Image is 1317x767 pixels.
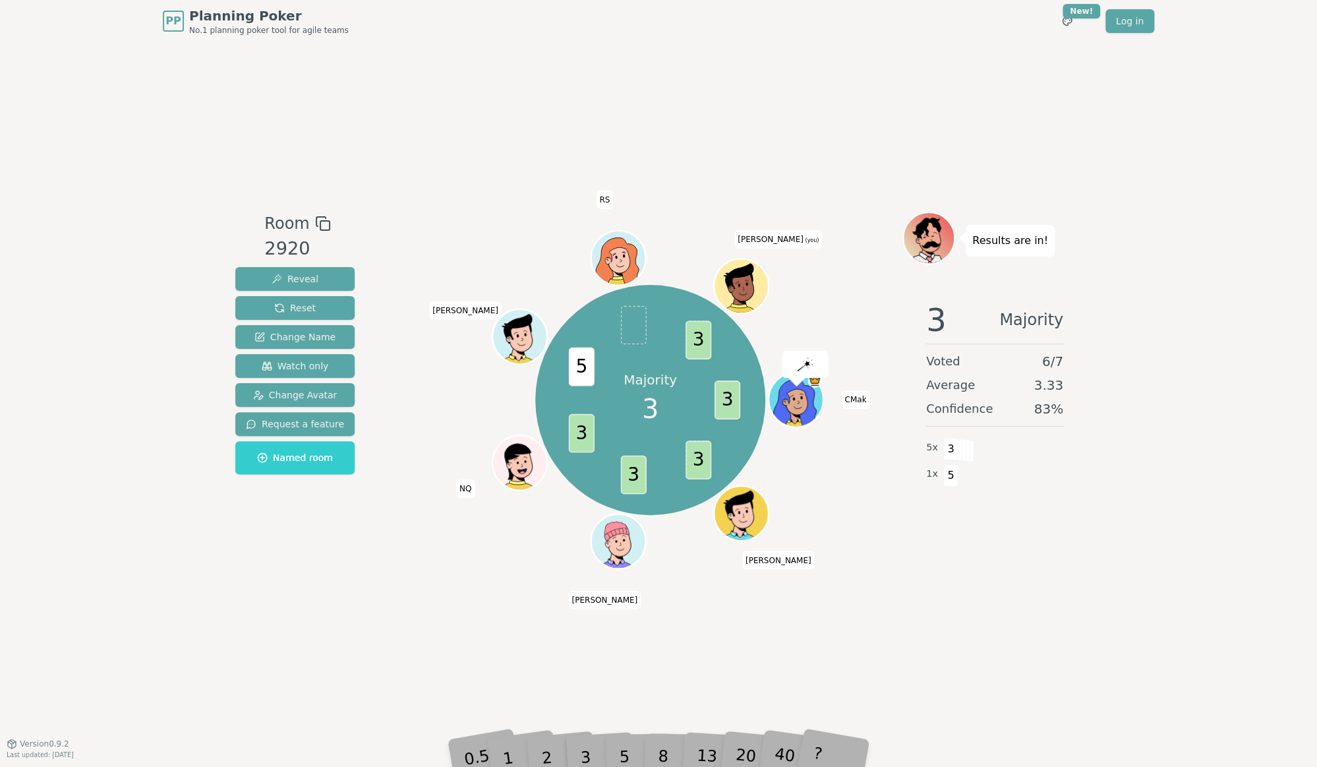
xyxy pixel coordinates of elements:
span: Average [926,376,975,394]
span: PP [165,13,181,29]
span: Click to change your name [568,591,641,609]
span: 6 / 7 [1042,352,1063,371]
button: Named room [235,441,355,474]
span: 5 x [926,441,938,455]
p: Majority [624,371,677,389]
span: (you) [804,237,819,243]
span: Change Avatar [253,388,337,402]
span: Voted [926,352,960,371]
span: 3.33 [1034,376,1063,394]
span: Click to change your name [742,551,815,570]
span: Request a feature [246,417,344,431]
span: Click to change your name [596,191,613,209]
span: 3 [926,304,947,336]
span: Change Name [254,330,336,344]
span: Click to change your name [429,301,502,320]
span: Click to change your name [841,390,869,409]
span: Click to change your name [734,230,822,249]
span: 1 x [926,467,938,481]
span: 3 [642,389,658,429]
div: 2920 [264,235,330,262]
button: Reset [235,296,355,320]
button: Change Name [235,325,355,349]
span: 3 [686,321,711,359]
button: Click to change your avatar [715,261,767,312]
button: Change Avatar [235,383,355,407]
span: Majority [999,304,1063,336]
a: PPPlanning PokerNo.1 planning poker tool for agile teams [163,7,349,36]
button: New! [1055,9,1079,33]
span: 5 [943,464,958,487]
span: Reveal [272,272,318,286]
span: Room [264,212,309,235]
span: Reset [274,301,316,315]
span: 3 [568,414,594,453]
p: Results are in! [972,231,1048,250]
button: Watch only [235,354,355,378]
a: Log in [1105,9,1154,33]
div: New! [1063,4,1100,18]
span: Watch only [262,359,329,373]
img: reveal [797,357,813,371]
span: CMak is the host [807,374,821,388]
span: Planning Poker [189,7,349,25]
span: 83 % [1034,400,1063,418]
button: Reveal [235,267,355,291]
button: Request a feature [235,412,355,436]
span: Last updated: [DATE] [7,751,74,758]
span: 3 [620,456,646,495]
span: 3 [943,438,958,460]
span: Click to change your name [456,479,475,498]
button: Version0.9.2 [7,739,69,749]
span: No.1 planning poker tool for agile teams [189,25,349,36]
span: Named room [257,451,333,464]
span: 3 [686,441,711,479]
span: Confidence [926,400,993,418]
span: Version 0.9.2 [20,739,69,749]
span: 5 [568,348,594,386]
span: 3 [714,381,740,419]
